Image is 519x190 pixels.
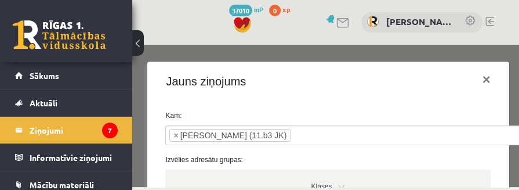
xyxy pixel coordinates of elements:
i: 7 [102,123,118,138]
body: Визуальный текстовый редактор, wiswyg-editor-47024944174240-1757354314-855 [12,12,313,75]
a: Klases [33,125,358,159]
span: xp [282,5,290,14]
legend: Informatīvie ziņojumi [30,144,118,171]
li: Kristaps Zomerfelds (11.b3 JK) [37,84,158,97]
img: Ludmila Ziediņa - krievu valoda [367,16,379,27]
span: 0 [269,5,281,16]
a: Sākums [15,62,118,89]
h4: Jauns ziņojums [34,28,114,45]
a: [PERSON_NAME] - krievu valoda [386,15,453,28]
span: Aktuāli [30,98,57,108]
a: 37010 mP [229,5,263,14]
span: 37010 [229,5,252,16]
a: 0 xp [269,5,296,14]
span: × [41,85,46,96]
a: Informatīvie ziņojumi [15,144,118,171]
legend: Ziņojumi [30,117,118,144]
a: Ziņojumi7 [15,117,118,144]
a: Aktuāli [15,89,118,116]
span: Mācību materiāli [30,180,94,190]
span: mP [254,5,263,14]
label: Izvēlies adresātu grupas: [24,110,367,120]
a: Rīgas 1. Tālmācības vidusskola [13,20,106,49]
label: Kam: [24,66,367,76]
span: Sākums [30,70,59,81]
button: × [341,19,368,51]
